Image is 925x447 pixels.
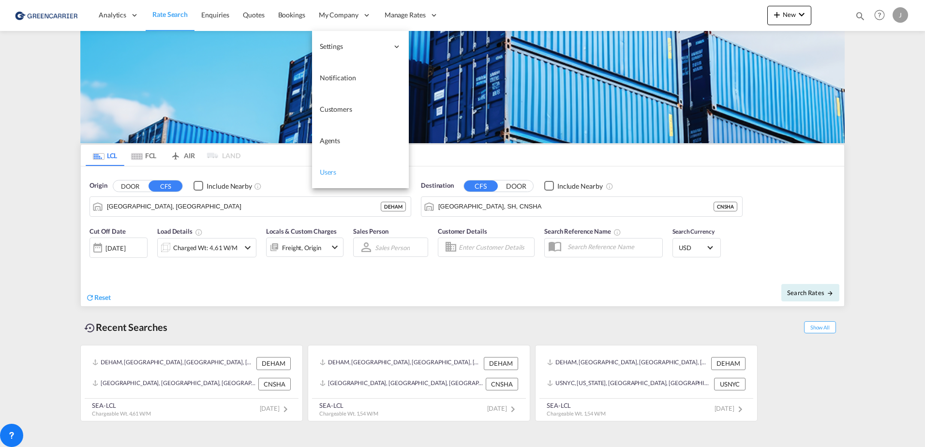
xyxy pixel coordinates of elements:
[195,228,203,236] md-icon: Chargeable Weight
[771,11,807,18] span: New
[464,180,498,192] button: CFS
[385,10,426,20] span: Manage Rates
[90,181,107,191] span: Origin
[320,168,337,176] span: Users
[672,228,715,235] span: Search Currency
[320,136,340,145] span: Agents
[711,357,746,370] div: DEHAM
[613,228,621,236] md-icon: Your search will be saved by the below given name
[678,240,716,254] md-select: Select Currency: $ USDUnited States Dollar
[278,11,305,19] span: Bookings
[547,357,709,370] div: DEHAM, Hamburg, Germany, Western Europe, Europe
[149,180,182,192] button: CFS
[319,401,378,410] div: SEA-LCL
[535,345,758,421] recent-search-card: DEHAM, [GEOGRAPHIC_DATA], [GEOGRAPHIC_DATA], [GEOGRAPHIC_DATA], [GEOGRAPHIC_DATA] DEHAMUSNYC, [US...
[563,239,662,254] input: Search Reference Name
[319,410,378,417] span: Chargeable Wt. 1,54 W/M
[329,241,341,253] md-icon: icon-chevron-down
[893,7,908,23] div: J
[320,105,352,113] span: Customers
[544,227,621,235] span: Search Reference Name
[804,321,836,333] span: Show All
[84,322,96,334] md-icon: icon-backup-restore
[487,404,519,412] span: [DATE]
[90,257,97,270] md-datepicker: Select
[715,404,746,412] span: [DATE]
[94,293,111,301] span: Reset
[353,227,388,235] span: Sales Person
[871,7,888,23] span: Help
[547,410,606,417] span: Chargeable Wt. 1,54 W/M
[438,199,714,214] input: Search by Port
[92,378,256,390] div: CNSHA, Shanghai, SH, China, Greater China & Far East Asia, Asia Pacific
[90,227,126,235] span: Cut Off Date
[157,227,203,235] span: Load Details
[90,238,148,258] div: [DATE]
[107,199,381,214] input: Search by Port
[547,401,606,410] div: SEA-LCL
[547,378,712,390] div: USNYC, New York, NY, United States, North America, Americas
[606,182,613,190] md-icon: Unchecked: Ignores neighbouring ports when fetching rates.Checked : Includes neighbouring ports w...
[86,293,94,302] md-icon: icon-refresh
[280,403,291,415] md-icon: icon-chevron-right
[459,240,531,254] input: Enter Customer Details
[320,42,388,51] span: Settings
[260,404,291,412] span: [DATE]
[312,125,409,157] a: Agents
[771,9,783,20] md-icon: icon-plus 400-fg
[855,11,865,25] div: icon-magnify
[486,378,518,390] div: CNSHA
[113,180,147,192] button: DOOR
[312,157,409,188] a: Users
[421,197,742,216] md-input-container: Shanghai, SH, CNSHA
[484,357,518,370] div: DEHAM
[258,378,291,390] div: CNSHA
[319,10,358,20] span: My Company
[266,227,337,235] span: Locals & Custom Charges
[170,150,181,157] md-icon: icon-airplane
[871,7,893,24] div: Help
[381,202,406,211] div: DEHAM
[787,289,834,297] span: Search Rates
[714,378,746,390] div: USNYC
[81,166,844,306] div: Origin DOOR CFS Checkbox No InkUnchecked: Ignores neighbouring ports when fetching rates.Checked ...
[734,403,746,415] md-icon: icon-chevron-right
[157,238,256,257] div: Charged Wt: 4,61 W/Micon-chevron-down
[374,240,411,254] md-select: Sales Person
[242,242,254,253] md-icon: icon-chevron-down
[152,10,188,18] span: Rate Search
[86,145,124,166] md-tab-item: LCL
[194,181,252,191] md-checkbox: Checkbox No Ink
[499,180,533,192] button: DOOR
[243,11,264,19] span: Quotes
[105,244,125,253] div: [DATE]
[320,74,356,82] span: Notification
[438,227,487,235] span: Customer Details
[124,145,163,166] md-tab-item: FCL
[90,197,411,216] md-input-container: Hamburg, DEHAM
[201,11,229,19] span: Enquiries
[767,6,811,25] button: icon-plus 400-fgNewicon-chevron-down
[92,401,151,410] div: SEA-LCL
[557,181,603,191] div: Include Nearby
[99,10,126,20] span: Analytics
[80,31,845,143] img: GreenCarrierFCL_LCL.png
[86,293,111,303] div: icon-refreshReset
[679,243,706,252] span: USD
[312,31,409,62] div: Settings
[282,241,321,254] div: Freight Origin
[855,11,865,21] md-icon: icon-magnify
[507,403,519,415] md-icon: icon-chevron-right
[421,181,454,191] span: Destination
[80,316,171,338] div: Recent Searches
[714,202,737,211] div: CNSHA
[163,145,202,166] md-tab-item: AIR
[173,241,238,254] div: Charged Wt: 4,61 W/M
[312,94,409,125] a: Customers
[796,9,807,20] md-icon: icon-chevron-down
[80,345,303,421] recent-search-card: DEHAM, [GEOGRAPHIC_DATA], [GEOGRAPHIC_DATA], [GEOGRAPHIC_DATA], [GEOGRAPHIC_DATA] DEHAM[GEOGRAPHI...
[320,357,481,370] div: DEHAM, Hamburg, Germany, Western Europe, Europe
[207,181,252,191] div: Include Nearby
[256,357,291,370] div: DEHAM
